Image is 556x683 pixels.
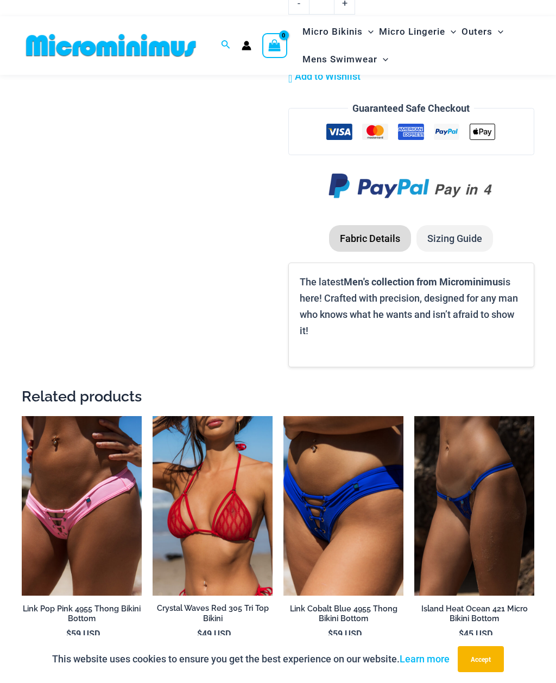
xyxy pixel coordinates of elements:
[197,628,202,639] span: $
[22,416,142,596] a: Link Pop Pink 4955 Bottom 01Link Pop Pink 4955 Bottom 02Link Pop Pink 4955 Bottom 02
[66,628,100,639] bdi: 59 USD
[22,416,142,596] img: Link Pop Pink 4955 Bottom 01
[459,628,492,639] bdi: 45 USD
[376,18,459,46] a: Micro LingerieMenu ToggleMenu Toggle
[379,18,445,46] span: Micro Lingerie
[400,653,450,665] a: Learn more
[300,274,523,339] p: The latest is here! Crafted with precision, designed for any man who knows what he wants and isn’...
[153,603,273,623] h2: Crystal Waves Red 305 Tri Top Bikini
[300,18,376,46] a: Micro BikinisMenu ToggleMenu Toggle
[363,18,374,46] span: Menu Toggle
[459,18,506,46] a: OutersMenu ToggleMenu Toggle
[66,628,71,639] span: $
[153,416,273,596] a: Crystal Waves 305 Tri Top 01Crystal Waves 305 Tri Top 4149 Thong 04Crystal Waves 305 Tri Top 4149...
[283,604,403,624] h2: Link Cobalt Blue 4955 Thong Bikini Bottom
[302,18,363,46] span: Micro Bikinis
[377,46,388,73] span: Menu Toggle
[22,604,142,628] a: Link Pop Pink 4955 Thong Bikini Bottom
[414,604,534,624] h2: Island Heat Ocean 421 Micro Bikini Bottom
[242,41,251,50] a: Account icon link
[153,603,273,628] a: Crystal Waves Red 305 Tri Top Bikini
[262,33,287,58] a: View Shopping Cart, empty
[298,16,534,75] nav: Site Navigation
[458,646,504,672] button: Accept
[328,628,333,639] span: $
[22,604,142,624] h2: Link Pop Pink 4955 Thong Bikini Bottom
[300,46,391,73] a: Mens SwimwearMenu ToggleMenu Toggle
[52,651,450,667] p: This website uses cookies to ensure you get the best experience on our website.
[462,18,492,46] span: Outers
[414,416,534,596] img: Island Heat Ocean 421 Bottom 01
[492,18,503,46] span: Menu Toggle
[283,416,403,596] a: Link Cobalt Blue 4955 Bottom 02Link Cobalt Blue 4955 Bottom 03Link Cobalt Blue 4955 Bottom 03
[344,275,503,288] b: Men's collection from Microminimus
[414,416,534,596] a: Island Heat Ocean 421 Bottom 01Island Heat Ocean 421 Bottom 02Island Heat Ocean 421 Bottom 02
[459,628,464,639] span: $
[288,68,361,85] a: Add to Wishlist
[295,71,361,82] span: Add to Wishlist
[416,225,493,252] li: Sizing Guide
[348,100,474,117] legend: Guaranteed Safe Checkout
[153,416,273,596] img: Crystal Waves 305 Tri Top 01
[302,46,377,73] span: Mens Swimwear
[328,628,362,639] bdi: 59 USD
[221,39,231,52] a: Search icon link
[22,33,200,58] img: MM SHOP LOGO FLAT
[414,604,534,628] a: Island Heat Ocean 421 Micro Bikini Bottom
[283,604,403,628] a: Link Cobalt Blue 4955 Thong Bikini Bottom
[22,387,534,406] h2: Related products
[197,628,231,639] bdi: 49 USD
[329,225,411,252] li: Fabric Details
[445,18,456,46] span: Menu Toggle
[283,416,403,596] img: Link Cobalt Blue 4955 Bottom 02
